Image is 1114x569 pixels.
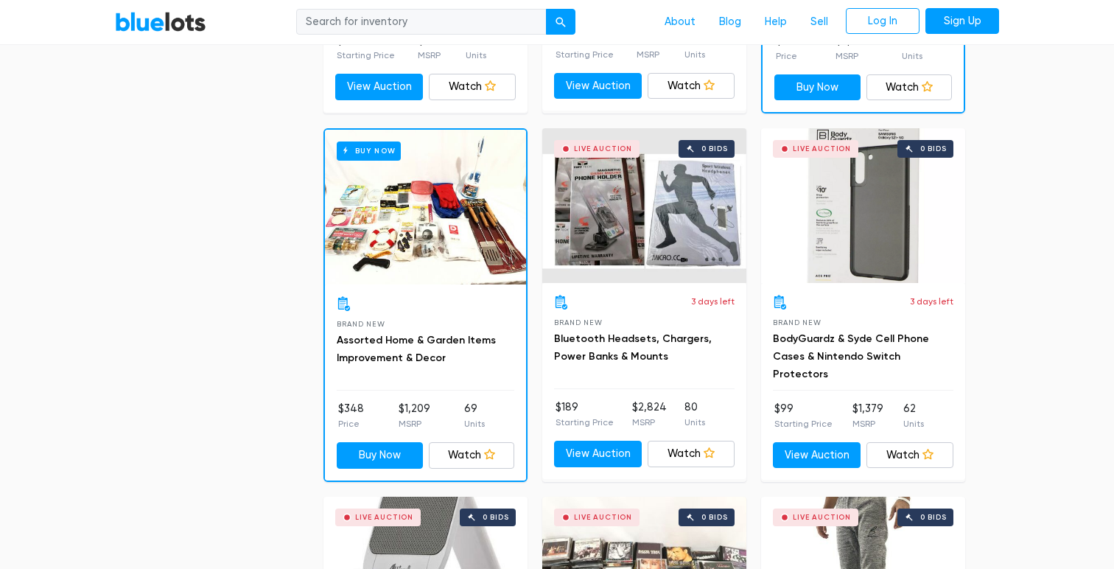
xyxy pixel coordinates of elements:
[418,49,443,62] p: MSRP
[902,33,922,63] li: 167
[399,417,430,430] p: MSRP
[761,128,965,283] a: Live Auction 0 bids
[556,32,614,61] li: $199
[835,33,867,63] li: $2,819
[925,8,999,35] a: Sign Up
[793,145,851,153] div: Live Auction
[920,514,947,521] div: 0 bids
[337,49,395,62] p: Starting Price
[337,320,385,328] span: Brand New
[483,514,509,521] div: 0 bids
[774,74,861,101] a: Buy Now
[464,401,485,430] li: 69
[325,130,526,284] a: Buy Now
[338,417,364,430] p: Price
[556,48,614,61] p: Starting Price
[707,8,753,36] a: Blog
[691,295,735,308] p: 3 days left
[337,33,395,63] li: $295
[355,514,413,521] div: Live Auction
[637,32,662,61] li: $989
[338,401,364,430] li: $348
[773,332,929,380] a: BodyGuardz & Syde Cell Phone Cases & Nintendo Switch Protectors
[554,441,642,467] a: View Auction
[554,73,642,100] a: View Auction
[793,514,851,521] div: Live Auction
[399,401,430,430] li: $1,209
[774,401,833,430] li: $99
[464,417,485,430] p: Units
[835,49,867,63] p: MSRP
[466,33,486,63] li: 50
[701,145,728,153] div: 0 bids
[684,32,705,61] li: 10
[910,295,953,308] p: 3 days left
[574,514,632,521] div: Live Auction
[776,49,800,63] p: Price
[296,9,547,35] input: Search for inventory
[684,48,705,61] p: Units
[773,318,821,327] span: Brand New
[903,417,924,430] p: Units
[115,11,206,32] a: BlueLots
[632,399,667,429] li: $2,824
[846,8,919,35] a: Log In
[554,332,712,363] a: Bluetooth Headsets, Chargers, Power Banks & Mounts
[866,74,953,101] a: Watch
[542,128,746,283] a: Live Auction 0 bids
[684,399,705,429] li: 80
[920,145,947,153] div: 0 bids
[556,416,614,429] p: Starting Price
[337,334,496,364] a: Assorted Home & Garden Items Improvement & Decor
[852,417,883,430] p: MSRP
[337,142,401,160] h6: Buy Now
[902,49,922,63] p: Units
[429,74,516,100] a: Watch
[773,442,861,469] a: View Auction
[335,74,423,100] a: View Auction
[799,8,840,36] a: Sell
[753,8,799,36] a: Help
[554,318,602,327] span: Brand New
[648,73,735,100] a: Watch
[774,417,833,430] p: Starting Price
[556,399,614,429] li: $189
[852,401,883,430] li: $1,379
[653,8,707,36] a: About
[903,401,924,430] li: 62
[701,514,728,521] div: 0 bids
[574,145,632,153] div: Live Auction
[466,49,486,62] p: Units
[684,416,705,429] p: Units
[337,442,423,469] a: Buy Now
[418,33,443,63] li: $997
[648,441,735,467] a: Watch
[637,48,662,61] p: MSRP
[866,442,954,469] a: Watch
[429,442,515,469] a: Watch
[632,416,667,429] p: MSRP
[776,33,800,63] li: $270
